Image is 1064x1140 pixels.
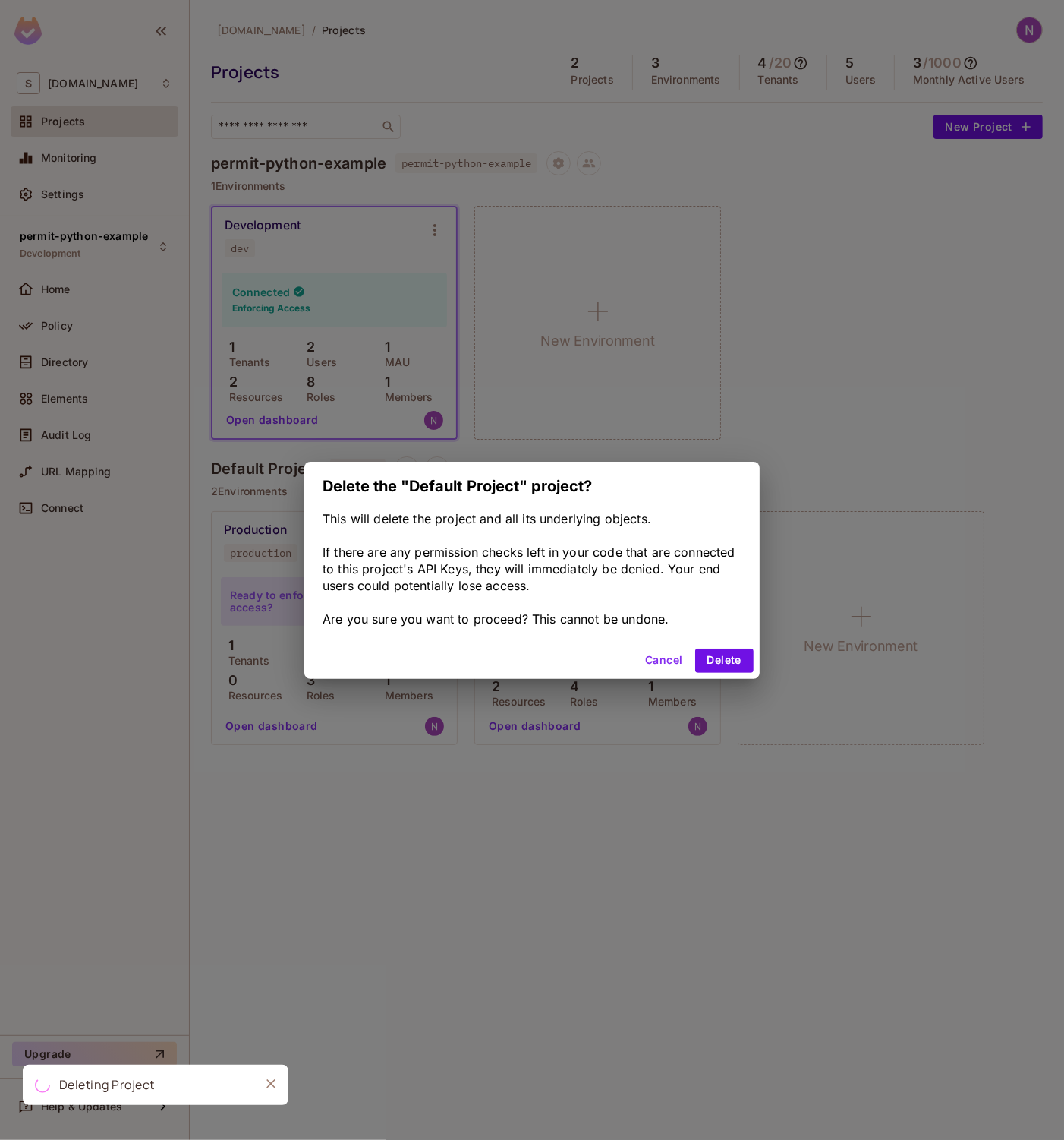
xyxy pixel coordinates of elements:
button: Delete [695,649,754,673]
button: Close [260,1072,282,1095]
div: Deleting Project [59,1075,155,1094]
div: This will delete the project and all its underlying objects. If there are any permission checks l... [323,510,741,627]
button: Cancel [639,649,688,673]
h2: Delete the "Default Project" project? [304,462,760,510]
